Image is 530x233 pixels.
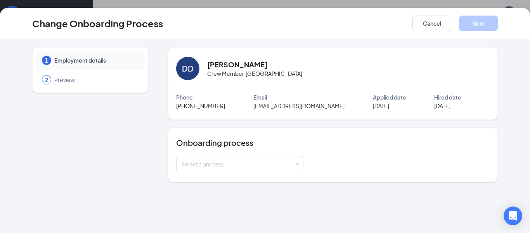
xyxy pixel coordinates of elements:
span: Phone [176,93,193,102]
span: [PHONE_NUMBER] [176,102,225,110]
span: Employment details [54,56,137,64]
button: Next [459,16,498,31]
span: Crew Member · [GEOGRAPHIC_DATA] [207,69,302,78]
h2: [PERSON_NAME] [207,60,267,69]
span: [DATE] [373,102,389,110]
button: Cancel [412,16,451,31]
span: Preview [54,76,137,84]
span: Applied date [373,93,406,102]
div: DD [182,63,194,74]
span: 2 [45,76,48,84]
span: Email [253,93,267,102]
span: [DATE] [434,102,450,110]
h3: Change Onboarding Process [32,17,163,30]
div: Open Intercom Messenger [504,207,522,225]
h4: Onboarding process [176,137,490,148]
span: Hired date [434,93,461,102]
div: Select a process [181,160,295,168]
span: 1 [45,56,48,64]
span: [EMAIL_ADDRESS][DOMAIN_NAME] [253,102,345,110]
